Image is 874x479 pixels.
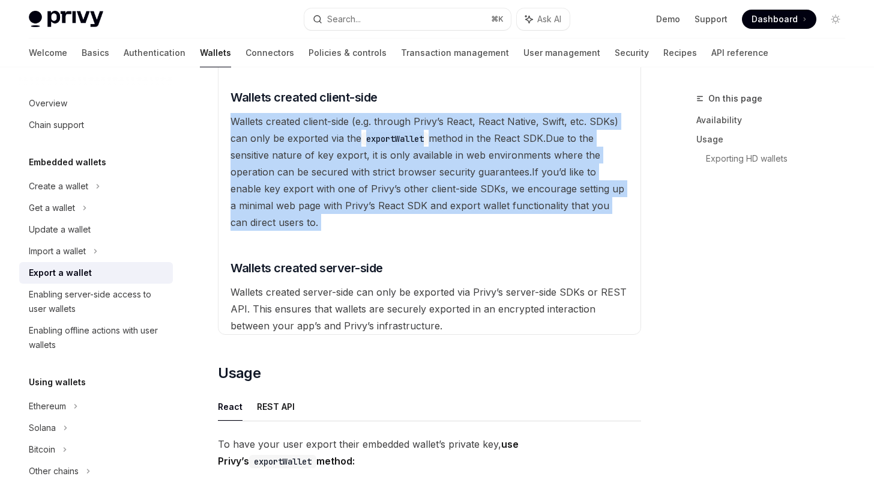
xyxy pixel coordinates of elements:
[523,38,600,67] a: User management
[663,38,697,67] a: Recipes
[29,323,166,352] div: Enabling offline actions with user wallets
[696,111,855,130] a: Availability
[19,320,173,356] a: Enabling offline actions with user wallets
[231,115,618,144] span: Wallets created client-side (e.g. through Privy’s React, React Native, Swift, etc. SDKs) can only...
[231,286,627,332] span: Wallets created server-side can only be exported via Privy’s server-side SDKs or REST API. This e...
[29,201,75,215] div: Get a wallet
[29,375,86,389] h5: Using wallets
[361,132,429,145] code: exportWallet
[29,38,67,67] a: Welcome
[249,455,316,468] code: exportWallet
[29,442,55,457] div: Bitcoin
[19,219,173,240] a: Update a wallet
[218,438,519,467] strong: use Privy’s method:
[29,244,86,258] div: Import a wallet
[231,89,378,106] span: Wallets created client-side
[537,13,561,25] span: Ask AI
[29,155,106,169] h5: Embedded wallets
[19,93,173,114] a: Overview
[327,12,361,26] div: Search...
[29,399,66,413] div: Ethereum
[200,38,231,67] a: Wallets
[29,464,79,478] div: Other chains
[218,436,641,469] span: To have your user export their embedded wallet’s private key,
[708,91,762,106] span: On this page
[19,114,173,136] a: Chain support
[29,118,84,132] div: Chain support
[19,284,173,320] a: Enabling server-side access to user wallets
[29,421,56,435] div: Solana
[711,38,768,67] a: API reference
[706,149,855,168] a: Exporting HD wallets
[742,10,816,29] a: Dashboard
[29,266,92,280] div: Export a wallet
[615,38,649,67] a: Security
[257,392,295,421] button: REST API
[29,222,91,237] div: Update a wallet
[246,38,294,67] a: Connectors
[29,11,103,28] img: light logo
[29,96,67,111] div: Overview
[752,13,798,25] span: Dashboard
[231,166,624,228] span: If you’d like to enable key export with one of Privy’s other client-side SDKs, we encourage setti...
[304,8,511,30] button: Search...⌘K
[29,287,166,316] div: Enabling server-side access to user wallets
[231,132,600,178] span: Due to the sensitive nature of key export, it is only available in web environments where the ope...
[124,38,185,67] a: Authentication
[231,260,383,276] span: Wallets created server-side
[491,14,504,24] span: ⌘ K
[218,364,261,383] span: Usage
[696,130,855,149] a: Usage
[517,8,570,30] button: Ask AI
[656,13,680,25] a: Demo
[401,38,509,67] a: Transaction management
[29,179,88,194] div: Create a wallet
[82,38,109,67] a: Basics
[826,10,845,29] button: Toggle dark mode
[218,392,243,421] button: React
[19,262,173,284] a: Export a wallet
[309,38,387,67] a: Policies & controls
[695,13,728,25] a: Support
